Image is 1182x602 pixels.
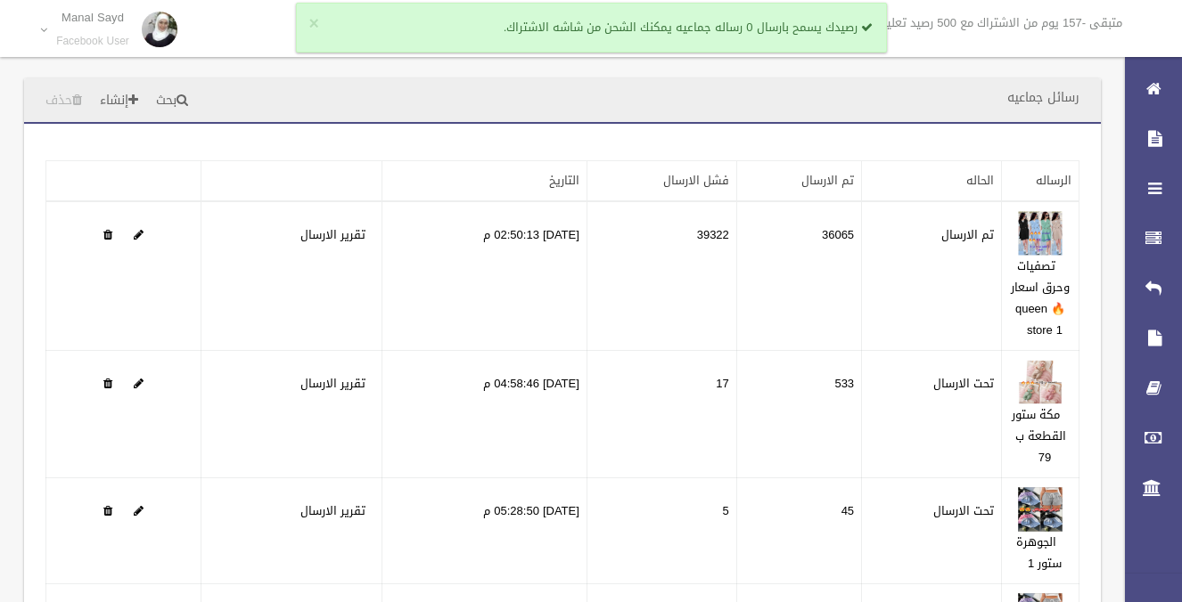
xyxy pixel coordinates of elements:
[933,373,994,395] label: تحت الارسال
[382,351,587,478] td: [DATE] 04:58:46 م
[1018,372,1063,395] a: Edit
[736,351,861,478] td: 533
[1018,211,1063,256] img: 638902628441360634.jpg
[736,478,861,584] td: 45
[300,372,365,395] a: تقرير الارسال
[1018,224,1063,246] a: Edit
[736,201,861,351] td: 36065
[382,201,587,351] td: [DATE] 02:50:13 م
[941,224,994,246] label: تم الارسال
[1018,500,1063,522] a: Edit
[587,201,736,351] td: 39322
[663,169,729,191] a: فشل الارسال
[300,500,365,522] a: تقرير الارسال
[56,11,129,24] p: Manal Sayd
[801,169,854,191] a: تم الارسال
[56,35,129,48] small: Facebook User
[296,3,887,53] div: رصيدك يسمح بارسال 0 رساله جماعيه يمكنك الشحن من شاشه الاشتراك.
[986,80,1101,115] header: رسائل جماعيه
[1012,403,1066,468] a: مكة ستور القطعة ب 79
[862,161,1002,202] th: الحاله
[1018,487,1063,532] img: 638907031647102752.jpg
[933,500,994,522] label: تحت الارسال
[149,85,195,118] a: بحث
[587,351,736,478] td: 17
[1018,360,1063,404] img: 638907012648555673.jpg
[1002,161,1079,202] th: الرساله
[1016,531,1063,574] a: الجوهرة ستور 1
[134,372,144,395] a: Edit
[134,224,144,246] a: Edit
[134,500,144,522] a: Edit
[549,169,579,191] a: التاريخ
[382,478,587,584] td: [DATE] 05:28:50 م
[309,15,319,33] button: ×
[587,478,736,584] td: 5
[300,224,365,246] a: تقرير الارسال
[1011,255,1070,341] a: تصفيات وحرق اسعار 🔥 queen store 1
[93,85,145,118] a: إنشاء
